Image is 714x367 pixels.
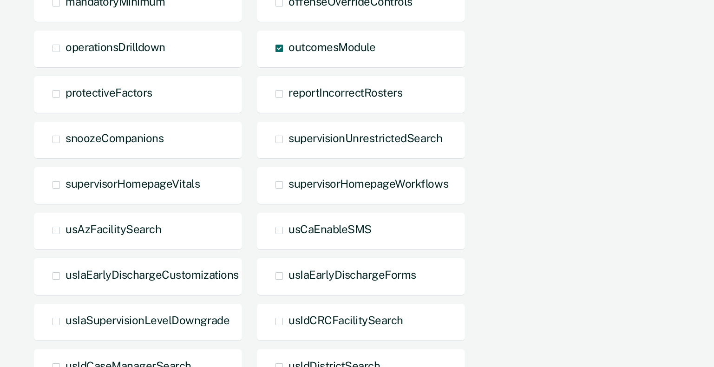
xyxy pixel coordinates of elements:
[288,131,442,144] span: supervisionUnrestrictedSearch
[66,40,165,53] span: operationsDrilldown
[288,86,402,99] span: reportIncorrectRosters
[66,177,200,190] span: supervisorHomepageVitals
[288,40,375,53] span: outcomesModule
[288,314,403,327] span: usIdCRCFacilitySearch
[66,314,229,327] span: usIaSupervisionLevelDowngrade
[66,268,239,281] span: usIaEarlyDischargeCustomizations
[66,86,152,99] span: protectiveFactors
[288,223,372,236] span: usCaEnableSMS
[66,131,164,144] span: snoozeCompanions
[66,223,161,236] span: usAzFacilitySearch
[288,268,416,281] span: usIaEarlyDischargeForms
[288,177,448,190] span: supervisorHomepageWorkflows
